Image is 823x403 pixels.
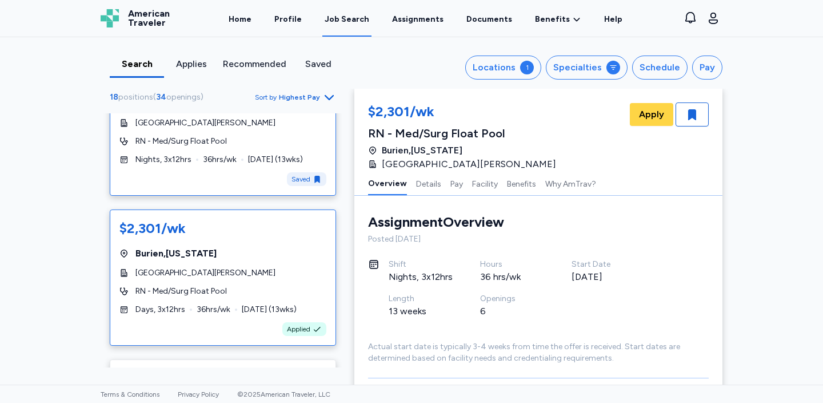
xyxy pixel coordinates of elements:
div: Length [389,293,453,305]
span: openings [166,92,201,102]
img: Logo [101,9,119,27]
span: [DATE] ( 13 wks) [248,154,303,165]
a: Privacy Policy [178,390,219,398]
a: Terms & Conditions [101,390,159,398]
button: Apply [630,103,673,126]
span: Days, 3x12hrs [135,304,185,315]
button: Facility [472,171,498,195]
div: Nights, 3x12hrs [389,270,453,284]
span: Nights, 3x12hrs [135,154,191,165]
div: Applies [169,57,214,71]
span: Benefits [535,14,570,25]
button: Specialties [546,56,628,80]
span: 36 hrs/wk [197,304,230,315]
span: 34 [156,92,166,102]
div: RN - Med/Surg Float Pool [368,125,563,141]
button: Benefits [507,171,536,195]
span: Saved [291,175,310,184]
div: ( ) [110,92,208,103]
div: Openings [480,293,544,305]
span: Sort by [255,93,277,102]
button: Why AmTrav? [545,171,596,195]
div: 13 weeks [389,305,453,318]
span: [GEOGRAPHIC_DATA][PERSON_NAME] [382,157,556,171]
button: Schedule [632,56,688,80]
span: Applied [287,325,310,334]
div: Specialties [553,61,602,74]
span: positions [118,92,153,102]
span: 36 hrs/wk [203,154,237,165]
div: Locations [473,61,516,74]
span: RN - Med/Surg Float Pool [135,136,227,147]
button: Pay [692,56,722,80]
div: Actual start date is typically 3-4 weeks from time the offer is received. Start dates are determi... [368,341,709,364]
span: [GEOGRAPHIC_DATA][PERSON_NAME] [135,117,275,129]
button: Sort byHighest Pay [255,90,336,104]
button: Locations1 [465,56,541,80]
div: Pay [700,61,715,74]
div: Hours [480,259,544,270]
span: Highest Pay [279,93,320,102]
div: Schedule [640,61,680,74]
button: Pay [450,171,463,195]
a: Benefits [535,14,581,25]
span: American Traveler [128,9,170,27]
button: Details [416,171,441,195]
span: Burien , [US_STATE] [382,144,462,157]
div: 1 [520,61,534,74]
span: © 2025 American Traveler, LLC [237,390,330,398]
div: Search [114,57,159,71]
div: 36 hrs/wk [480,270,544,284]
a: Job Search [322,1,371,37]
div: Saved [295,57,341,71]
div: Shift [389,259,453,270]
div: Assignment Overview [368,213,504,231]
div: $2,301/wk [368,102,563,123]
div: Posted [DATE] [368,234,709,245]
div: $2,301/wk [119,219,186,238]
div: [DATE] [572,270,636,284]
span: [DATE] ( 13 wks) [242,304,297,315]
span: 18 [110,92,118,102]
div: Job Search [325,14,369,25]
div: Recommended [223,57,286,71]
span: Burien , [US_STATE] [135,247,217,260]
div: Start Date [572,259,636,270]
span: Apply [639,108,664,121]
span: RN - Med/Surg Float Pool [135,286,227,297]
button: Overview [368,171,407,195]
span: [GEOGRAPHIC_DATA][PERSON_NAME] [135,267,275,279]
div: 6 [480,305,544,318]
